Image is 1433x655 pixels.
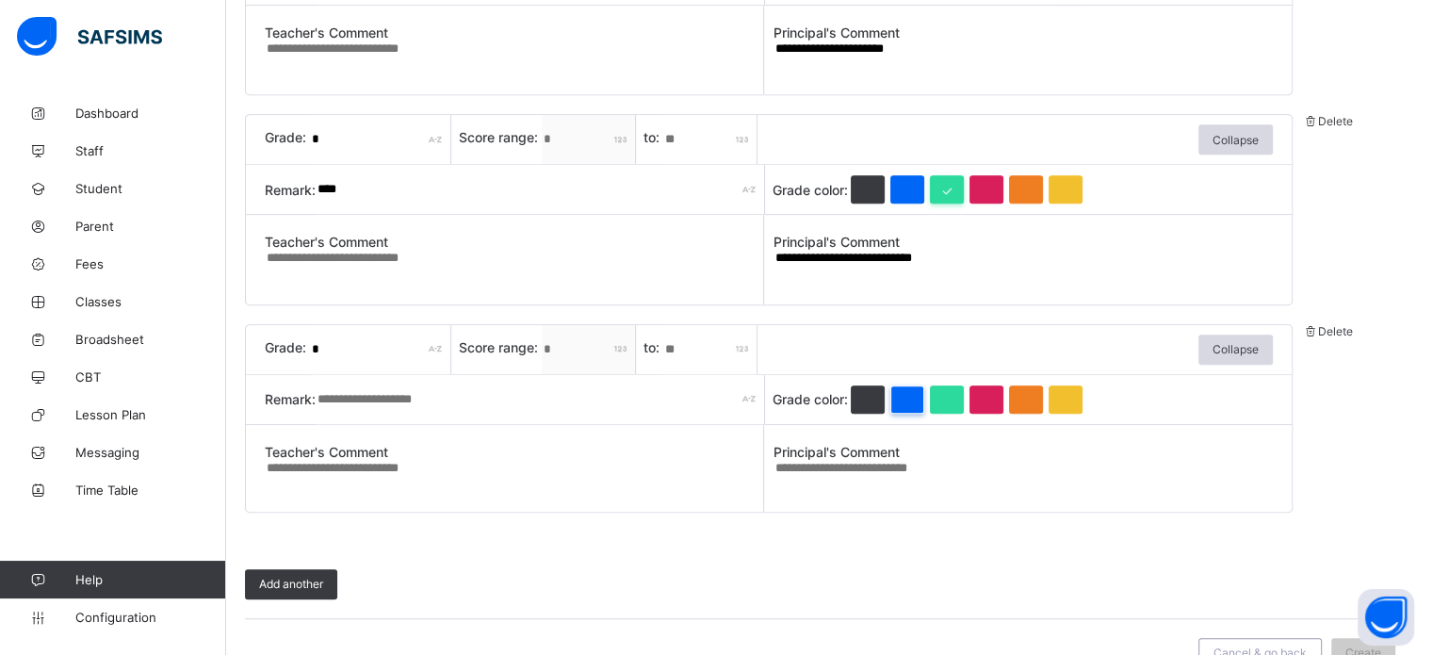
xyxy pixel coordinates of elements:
[75,332,226,347] span: Broadsheet
[1213,133,1259,147] span: Collapse
[773,234,1273,250] span: Principal's Comment
[459,129,542,145] span: Score range:
[75,407,226,422] span: Lesson Plan
[643,129,663,145] span: to:
[773,25,1273,41] span: Principal's Comment
[265,234,763,250] span: Teacher's Comment
[643,339,663,355] span: to:
[773,182,848,198] span: Grade color:
[1318,324,1353,338] span: Delete
[75,610,225,625] span: Configuration
[265,182,316,198] span: Remark:
[265,129,310,145] span: Grade:
[75,483,226,498] span: Time Table
[75,445,226,460] span: Messaging
[265,391,316,407] span: Remark:
[75,256,226,271] span: Fees
[265,25,763,41] span: Teacher's Comment
[75,143,226,158] span: Staff
[265,339,310,355] span: Grade:
[459,339,542,355] span: Score range:
[75,181,226,196] span: Student
[75,219,226,234] span: Parent
[773,444,1273,460] span: Principal's Comment
[75,294,226,309] span: Classes
[265,444,763,460] span: Teacher's Comment
[17,17,162,57] img: safsims
[1213,342,1259,356] span: Collapse
[75,369,226,385] span: CBT
[259,577,323,591] span: Add another
[1358,589,1414,646] button: Open asap
[773,391,848,407] span: Grade color:
[75,106,226,121] span: Dashboard
[1318,114,1353,128] span: Delete
[75,572,225,587] span: Help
